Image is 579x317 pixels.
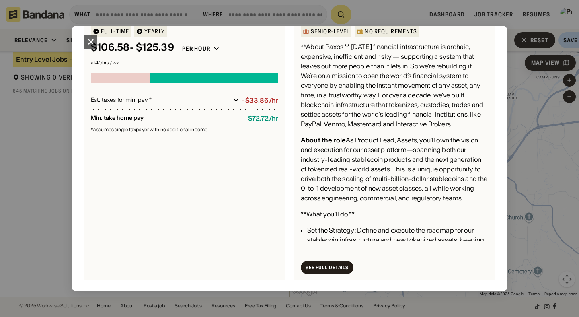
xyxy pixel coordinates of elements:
[91,127,278,132] div: Assumes single taxpayer with no additional income
[311,29,349,34] div: Senior-Level
[301,136,346,144] div: About the role
[84,290,181,311] div: See 250,000+ other jobs
[307,225,488,254] div: Set the Strategy: Define and execute the roadmap for our stablecoin infrastructure and new tokeni...
[301,42,488,129] div: **About Paxos ** [DATE] financial infrastructure is archaic, expensive, inefficient and risky — s...
[182,45,210,52] div: Per hour
[365,29,417,34] div: No Requirements
[144,29,165,34] div: YEARLY
[91,96,230,104] div: Est. taxes for min. pay *
[91,60,278,65] div: at 40 hrs / wk
[242,97,278,104] div: -$33.86/hr
[91,115,242,122] div: Min. take home pay
[91,42,174,54] div: $ 106.58 - $125.39
[248,115,278,122] div: $ 72.72 / hr
[301,135,488,203] div: As Product Lead, Assets, you’ll own the vision and execution for our asset platform—spanning both...
[306,265,349,270] div: See Full Details
[101,29,129,34] div: Full-time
